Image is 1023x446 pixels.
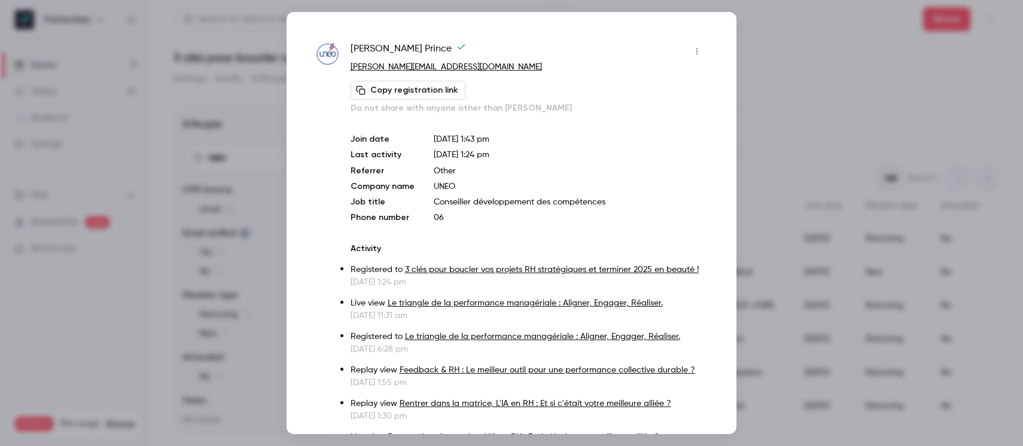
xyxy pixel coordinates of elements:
p: Registered to [351,264,707,276]
p: [DATE] 1:30 pm [351,410,707,422]
p: Last activity [351,149,415,161]
p: Replay view [351,398,707,410]
p: Registered to [351,331,707,343]
span: [DATE] 1:24 pm [434,151,489,159]
p: [DATE] 1:55 pm [351,377,707,389]
p: Other [434,165,707,177]
p: [DATE] 11:31 am [351,310,707,322]
p: Join date [351,133,415,145]
img: tab_domain_overview_orange.svg [48,69,58,79]
a: 3 clés pour boucler vos projets RH stratégiques et terminer 2025 en beauté ! [405,265,699,274]
div: Domaine [62,71,92,78]
p: Activity [351,243,707,255]
div: v 4.0.25 [34,19,59,29]
span: [PERSON_NAME] Prince [351,42,466,61]
p: Do not share with anyone other than [PERSON_NAME] [351,102,707,114]
p: Live view [351,431,707,444]
p: Job title [351,196,415,208]
a: Feedback & RH : Le meilleur outil pour une performance collective durable ? [400,366,695,374]
p: UNEO [434,181,707,193]
p: Referrer [351,165,415,177]
div: Mots-clés [149,71,183,78]
p: Phone number [351,212,415,224]
p: Replay view [351,364,707,377]
img: tab_keywords_by_traffic_grey.svg [136,69,145,79]
p: Live view [351,297,707,310]
p: 06 [434,212,707,224]
button: Copy registration link [351,81,465,100]
p: Company name [351,181,415,193]
img: website_grey.svg [19,31,29,41]
a: [PERSON_NAME][EMAIL_ADDRESS][DOMAIN_NAME] [351,63,542,71]
p: [DATE] 1:24 pm [351,276,707,288]
a: Le triangle de la performance managériale : Aligner, Engager, Réaliser. [388,299,663,307]
img: logo_orange.svg [19,19,29,29]
img: groupe-uneo.fr [316,43,339,65]
div: Domaine: [DOMAIN_NAME] [31,31,135,41]
p: [DATE] 6:28 pm [351,343,707,355]
p: Conseiller développement des compétences [434,196,707,208]
p: [DATE] 1:43 pm [434,133,707,145]
a: Rentrer dans la matrice, L'IA en RH : Et si c'était votre meilleure alliée ? [388,433,659,441]
a: Rentrer dans la matrice, L'IA en RH : Et si c'était votre meilleure alliée ? [400,399,671,408]
a: Le triangle de la performance managériale : Aligner, Engager, Réaliser. [405,332,680,341]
